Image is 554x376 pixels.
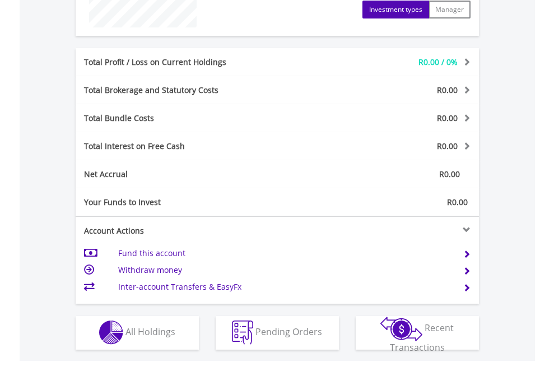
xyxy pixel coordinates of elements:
div: Total Bundle Costs [76,113,311,124]
span: All Holdings [125,326,175,338]
img: pending_instructions-wht.png [232,321,253,345]
span: R0.00 / 0% [418,57,458,67]
td: Inter-account Transfers & EasyFx [118,278,449,295]
button: Investment types [362,1,429,18]
button: Manager [429,1,471,18]
div: Account Actions [76,225,277,236]
span: R0.00 [437,113,458,123]
span: Recent Transactions [390,322,454,354]
img: transactions-zar-wht.png [380,317,422,341]
button: Recent Transactions [356,316,479,350]
span: Pending Orders [255,326,322,338]
div: Net Accrual [76,169,311,180]
td: Fund this account [118,245,449,262]
span: R0.00 [439,169,460,179]
span: R0.00 [437,141,458,151]
div: Your Funds to Invest [76,197,277,208]
div: Total Interest on Free Cash [76,141,311,152]
span: R0.00 [437,85,458,95]
div: Total Brokerage and Statutory Costs [76,85,311,96]
button: All Holdings [76,316,199,350]
img: holdings-wht.png [99,321,123,345]
span: R0.00 [447,197,468,207]
div: Total Profit / Loss on Current Holdings [76,57,311,68]
button: Pending Orders [216,316,339,350]
td: Withdraw money [118,262,449,278]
